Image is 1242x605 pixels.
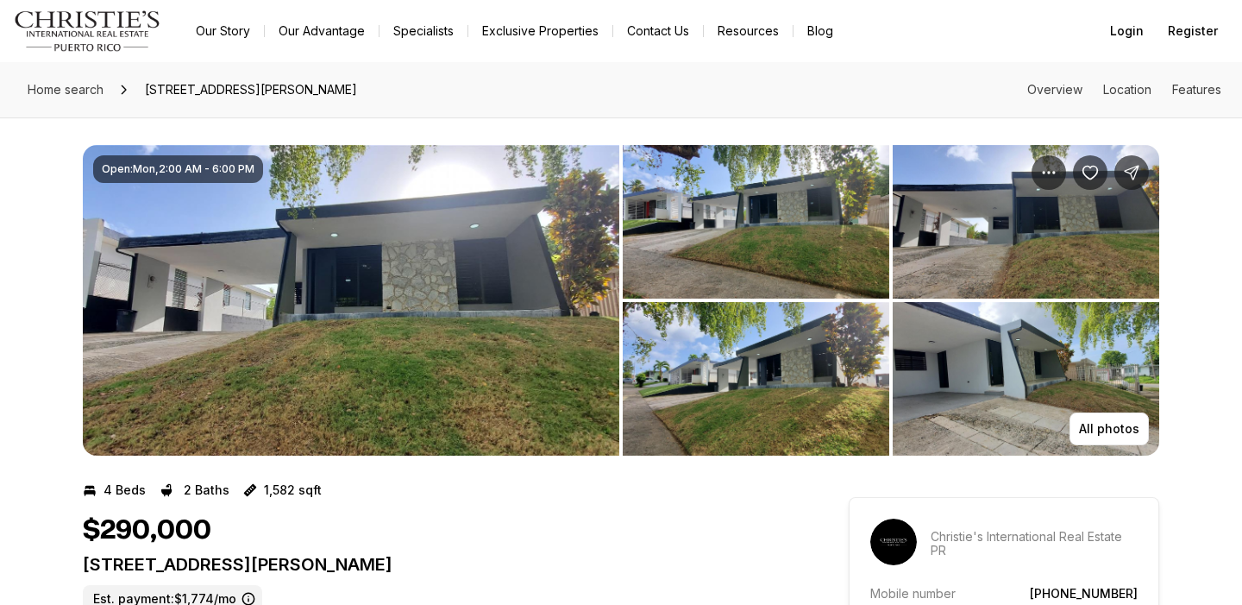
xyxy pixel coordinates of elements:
a: [PHONE_NUMBER] [1030,586,1138,601]
a: Specialists [379,19,467,43]
span: [STREET_ADDRESS][PERSON_NAME] [138,76,364,104]
a: Skip to: Overview [1027,82,1082,97]
p: All photos [1079,422,1139,436]
a: Home search [21,76,110,104]
button: Contact Us [613,19,703,43]
span: Login [1110,24,1144,38]
button: Login [1100,14,1154,48]
button: Share Property: ST. 25 MONTE CARLO 1306 [1114,155,1149,190]
a: Resources [704,19,793,43]
span: Home search [28,82,103,97]
div: Listing Photos [83,145,1159,456]
button: View image gallery [623,145,889,299]
nav: Page section menu [1027,83,1221,97]
button: View image gallery [893,302,1159,456]
p: Mobile number [870,586,956,601]
p: 4 Beds [103,483,146,497]
a: Our Advantage [265,19,379,43]
button: View image gallery [83,145,619,456]
button: Property options [1032,155,1066,190]
button: View image gallery [623,302,889,456]
img: logo [14,10,161,52]
a: Our Story [182,19,264,43]
li: 2 of 20 [623,145,1159,456]
p: [STREET_ADDRESS][PERSON_NAME] [83,554,787,575]
p: 2 Baths [184,483,229,497]
h1: $290,000 [83,514,211,547]
a: Exclusive Properties [468,19,612,43]
p: Christie's International Real Estate PR [931,530,1138,558]
a: Blog [793,19,847,43]
li: 1 of 20 [83,145,619,456]
p: 1,582 sqft [264,483,322,497]
a: Skip to: Features [1172,82,1221,97]
button: All photos [1069,413,1149,445]
button: Register [1157,14,1228,48]
a: Skip to: Location [1103,82,1151,97]
span: Open: Mon , 2:00 AM - 6:00 PM [102,162,254,176]
span: Register [1168,24,1218,38]
button: Save Property: ST. 25 MONTE CARLO 1306 [1073,155,1107,190]
button: View image gallery [893,145,1159,299]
